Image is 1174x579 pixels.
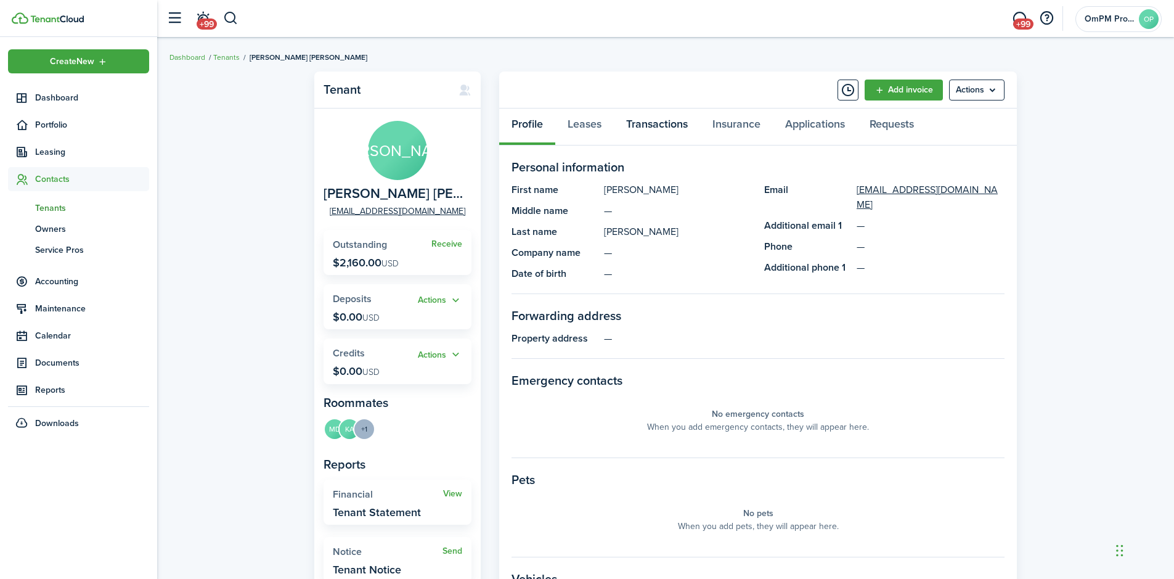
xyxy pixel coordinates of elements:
[512,306,1005,325] panel-main-section-title: Forwarding address
[743,507,773,520] panel-main-placeholder-title: No pets
[35,91,149,104] span: Dashboard
[333,546,442,557] widget-stats-title: Notice
[35,173,149,186] span: Contacts
[324,393,471,412] panel-main-subtitle: Roommates
[1112,520,1174,579] iframe: Chat Widget
[1139,9,1159,29] avatar-text: OP
[35,118,149,131] span: Portfolio
[35,202,149,215] span: Tenants
[333,292,372,306] span: Deposits
[35,223,149,236] span: Owners
[857,109,926,146] a: Requests
[8,86,149,110] a: Dashboard
[700,109,773,146] a: Insurance
[361,418,375,440] button: Open menu
[333,564,401,576] widget-stats-description: Tenant Notice
[324,455,471,474] panel-main-subtitle: Reports
[678,520,839,533] panel-main-placeholder-description: When you add pets, they will appear here.
[223,8,238,29] button: Search
[213,52,240,63] a: Tenants
[324,83,446,97] panel-main-title: Tenant
[712,408,804,421] panel-main-placeholder-title: No emergency contacts
[418,348,462,362] button: Actions
[35,302,149,315] span: Maintenance
[512,224,598,239] panel-main-title: Last name
[8,218,149,239] a: Owners
[35,329,149,342] span: Calendar
[555,109,614,146] a: Leases
[333,311,380,323] p: $0.00
[8,378,149,402] a: Reports
[512,331,598,346] panel-main-title: Property address
[865,80,943,101] a: Add invoice
[838,80,858,101] button: Timeline
[512,245,598,260] panel-main-title: Company name
[362,366,380,379] span: USD
[325,419,344,439] avatar-text: MD
[35,356,149,369] span: Documents
[1013,18,1033,30] span: +99
[250,52,367,63] span: [PERSON_NAME] [PERSON_NAME]
[8,49,149,73] button: Open menu
[35,275,149,288] span: Accounting
[604,331,1005,346] panel-main-description: —
[8,239,149,260] a: Service Pros
[512,266,598,281] panel-main-title: Date of birth
[1036,8,1057,29] button: Open resource center
[418,294,462,308] button: Open menu
[431,239,462,249] a: Receive
[333,257,399,269] p: $2,160.00
[333,346,365,360] span: Credits
[604,203,752,218] panel-main-description: —
[512,183,598,197] panel-main-title: First name
[418,348,462,362] button: Open menu
[30,15,84,23] img: TenantCloud
[418,294,462,308] button: Actions
[50,57,94,66] span: Create New
[764,218,850,233] panel-main-title: Additional email 1
[333,506,421,519] widget-stats-description: Tenant Statement
[8,197,149,218] a: Tenants
[330,205,465,218] a: [EMAIL_ADDRESS][DOMAIN_NAME]
[197,18,217,30] span: +99
[35,146,149,158] span: Leasing
[512,470,1005,489] panel-main-section-title: Pets
[324,186,465,202] span: Jose Amaro Islas
[324,418,346,443] a: MD
[35,384,149,396] span: Reports
[1116,532,1123,569] div: Drag
[362,311,380,324] span: USD
[604,266,752,281] panel-main-description: —
[764,183,850,212] panel-main-title: Email
[949,80,1005,101] menu-btn: Actions
[773,109,857,146] a: Applications
[604,224,752,239] panel-main-description: [PERSON_NAME]
[333,365,380,377] p: $0.00
[191,3,214,35] a: Notifications
[381,257,399,270] span: USD
[857,183,1005,212] a: [EMAIL_ADDRESS][DOMAIN_NAME]
[442,546,462,556] a: Send
[647,421,869,433] panel-main-placeholder-description: When you add emergency contacts, they will appear here.
[1085,15,1134,23] span: OmPM Property
[35,244,149,257] span: Service Pros
[1008,3,1031,35] a: Messaging
[604,183,752,197] panel-main-description: [PERSON_NAME]
[12,12,28,24] img: TenantCloud
[169,52,205,63] a: Dashboard
[353,418,375,440] menu-trigger: +1
[512,203,598,218] panel-main-title: Middle name
[614,109,700,146] a: Transactions
[443,489,462,499] a: View
[764,239,850,254] panel-main-title: Phone
[949,80,1005,101] button: Open menu
[512,158,1005,176] panel-main-section-title: Personal information
[512,371,1005,390] panel-main-section-title: Emergency contacts
[604,245,752,260] panel-main-description: —
[764,260,850,275] panel-main-title: Additional phone 1
[346,418,361,443] a: KA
